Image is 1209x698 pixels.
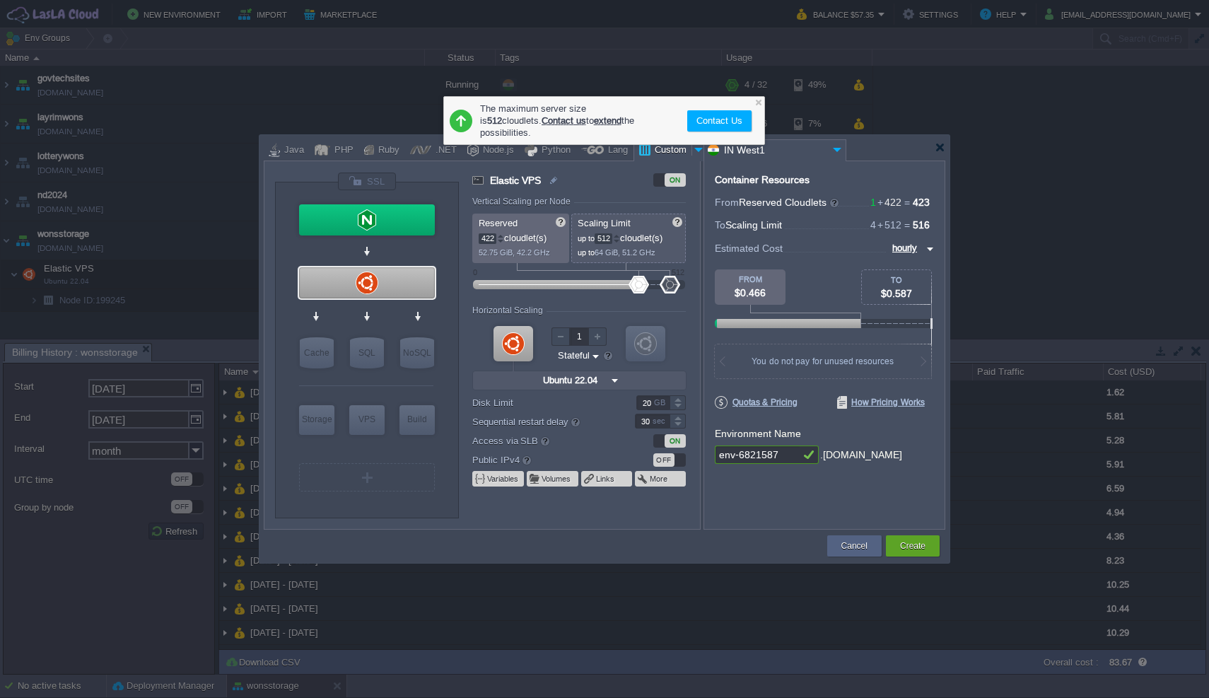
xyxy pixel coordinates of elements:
[542,473,572,484] button: Volumes
[487,473,520,484] button: Variables
[881,288,912,299] span: $0.587
[472,306,547,315] div: Horizontal Scaling
[479,248,550,257] span: 52.75 GiB, 42.2 GHz
[913,197,930,208] span: 423
[900,539,925,553] button: Create
[665,173,686,187] div: ON
[653,414,668,428] div: sec
[715,428,801,439] label: Environment Name
[399,405,435,435] div: Build Node
[472,414,616,429] label: Sequential restart delay
[595,248,655,257] span: 64 GiB, 51.2 GHz
[349,405,385,435] div: Elastic VPS
[300,337,334,368] div: Cache
[400,337,434,368] div: NoSQL
[479,140,514,161] div: Node.js
[876,197,901,208] span: 422
[870,219,876,231] span: 4
[472,197,574,207] div: Vertical Scaling per Node
[715,197,739,208] span: From
[399,405,435,434] div: Build
[650,140,691,161] div: Custom
[837,396,925,409] span: How Pricing Works
[594,115,621,126] a: extend
[715,175,810,185] div: Container Resources
[480,102,679,139] div: The maximum server size is cloudlets. to the possibilities.
[299,463,435,491] div: Create New Layer
[876,219,901,231] span: 512
[299,405,334,435] div: Storage Containers
[715,396,798,409] span: Quotas & Pricing
[299,204,435,235] div: Load Balancer
[596,473,616,484] button: Links
[876,197,884,208] span: +
[870,197,876,208] span: 1
[472,452,616,467] label: Public IPv4
[578,218,631,228] span: Scaling Limit
[479,229,564,244] p: cloudlet(s)
[542,115,586,126] a: Contact us
[299,267,435,298] div: Elastic VPS
[431,140,457,161] div: .NET
[653,453,674,467] div: OFF
[692,112,747,129] button: Contact Us
[715,240,783,256] span: Estimated Cost
[487,115,502,126] b: 512
[862,276,931,284] div: TO
[280,140,304,161] div: Java
[350,337,384,368] div: SQL
[330,140,354,161] div: PHP
[672,268,684,277] div: 512
[299,405,334,434] div: Storage
[739,197,840,208] span: Reserved Cloudlets
[472,395,616,410] label: Disk Limit
[876,219,884,231] span: +
[654,396,668,409] div: GB
[578,248,595,257] span: up to
[901,219,913,231] span: =
[400,337,434,368] div: NoSQL Databases
[650,473,669,484] button: More
[735,287,766,298] span: $0.466
[715,275,785,284] div: FROM
[537,140,571,161] div: Python
[374,140,399,161] div: Ruby
[479,218,518,228] span: Reserved
[913,219,930,231] span: 516
[349,405,385,434] div: VPS
[820,446,902,465] div: .[DOMAIN_NAME]
[901,197,913,208] span: =
[472,433,616,448] label: Access via SLB
[578,229,681,244] p: cloudlet(s)
[725,219,782,231] span: Scaling Limit
[473,268,477,277] div: 0
[604,140,628,161] div: Lang
[715,219,725,231] span: To
[578,234,595,243] span: up to
[841,539,868,553] button: Cancel
[350,337,384,368] div: SQL Databases
[665,434,686,448] div: ON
